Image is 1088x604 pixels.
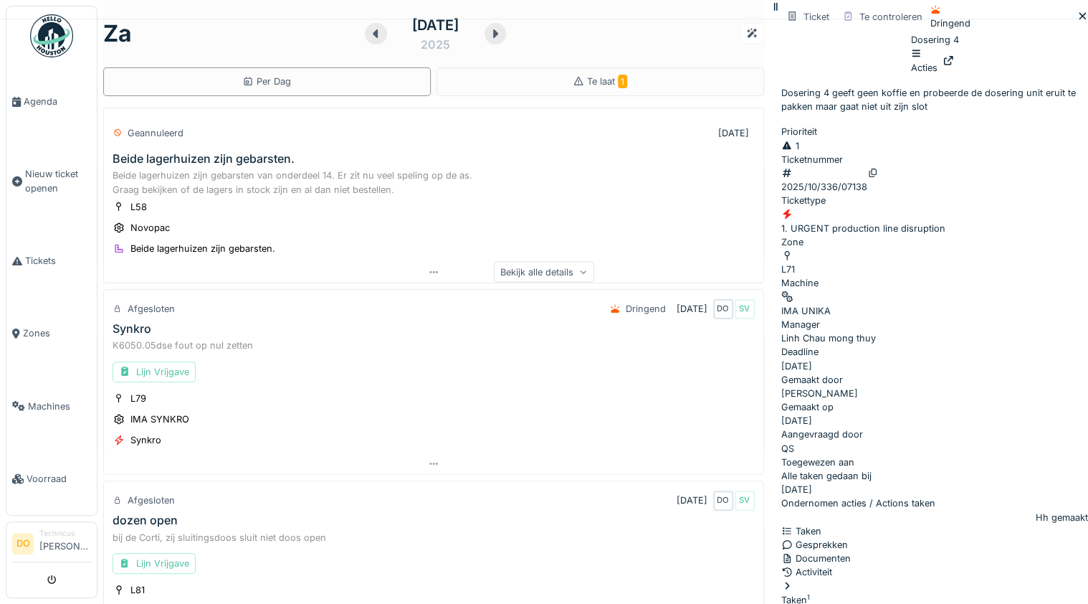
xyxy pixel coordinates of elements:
[113,514,178,527] div: dozen open
[113,169,755,196] div: Beide lagerhuizen zijn gebarsten van onderdeel 14. Er zit nu veel speling op de as. Graag bekijke...
[735,299,755,319] div: SV
[781,125,1088,138] div: Prioriteit
[781,153,1088,166] div: Ticketnummer
[859,10,922,24] div: Te controleren
[130,200,147,214] div: L58
[128,126,183,140] div: Geannuleerd
[677,302,707,316] div: [DATE]
[781,442,794,456] div: QS
[30,14,73,57] img: Badge_color-CXgf-gQk.svg
[6,225,97,297] a: Tickets
[781,456,1088,469] div: Toegewezen aan
[494,261,594,282] div: Bekijk alle details
[781,400,1088,414] div: Gemaakt op
[113,553,196,574] div: Lijn Vrijgave
[618,75,627,88] span: 1
[781,428,1088,441] div: Aangevraagd door
[6,297,97,369] a: Zones
[807,593,810,601] sup: 1
[781,538,1088,552] div: Gesprekken
[781,552,1088,565] div: Documenten
[12,528,91,562] a: DO Technicus[PERSON_NAME]
[130,433,161,447] div: Synkro
[113,152,295,166] div: Beide lagerhuizen zijn gebarsten.
[1036,511,1088,524] div: Hh gemaakt
[24,95,91,108] span: Agenda
[130,392,146,405] div: L79
[781,318,1088,331] div: Manager
[781,345,1088,359] div: Deadline
[713,491,733,511] div: DO
[781,276,1088,290] div: Machine
[781,235,1088,249] div: Zone
[25,167,91,194] span: Nieuw ticket openen
[39,528,91,539] div: Technicus
[130,242,275,255] div: Beide lagerhuizen zijn gebarsten.
[781,139,1088,153] div: 1
[677,494,707,507] div: [DATE]
[6,138,97,225] a: Nieuw ticket openen
[130,221,170,235] div: Novopac
[12,533,34,555] li: DO
[113,362,196,382] div: Lijn Vrijgave
[781,263,798,276] div: L71
[412,14,459,36] div: [DATE]
[781,469,1088,483] div: Alle taken gedaan bij
[781,496,1088,510] div: Ondernomen acties / Actions taken
[781,565,1088,579] div: Activiteit
[28,400,91,413] span: Machines
[781,86,1088,113] p: Dosering 4 geeft geen koffie en probeerde de dosering unit eruit te pakken maar gaat niet uit zij...
[6,65,97,138] a: Agenda
[781,222,945,235] div: 1. URGENT production line disruption
[113,339,755,352] div: K6050.05dse fout op nul zetten
[6,443,97,515] a: Voorraad
[781,359,812,373] div: [DATE]
[128,494,175,507] div: Afgesloten
[781,414,812,428] div: [DATE]
[587,76,627,87] span: Te laat
[781,483,812,496] div: [DATE]
[910,47,937,75] div: Acties
[130,412,189,426] div: IMA SYNKRO
[713,299,733,319] div: DO
[910,33,958,75] div: Dosering 4
[781,524,1088,538] div: Taken
[781,318,1088,345] div: Linh Chau mong thuy
[781,373,1088,387] div: Gemaakt door
[23,326,91,340] span: Zones
[113,322,151,336] div: Synkro
[242,75,291,88] div: Per Dag
[781,304,831,318] div: IMA UNIKA
[25,254,91,268] span: Tickets
[130,583,145,597] div: L81
[781,373,1088,400] div: [PERSON_NAME]
[718,126,749,140] div: [DATE]
[781,180,867,194] div: 2025/10/336/07138
[930,16,970,30] div: Dringend
[6,370,97,443] a: Machines
[803,10,829,24] div: Ticket
[103,20,132,47] h1: za
[128,302,175,316] div: Afgesloten
[735,491,755,511] div: SV
[421,36,450,53] div: 2025
[626,302,666,316] div: Dringend
[113,531,755,544] div: bij de Corti, zij sluitingsdoos sluit niet doos open
[27,472,91,486] span: Voorraad
[781,194,1088,207] div: Tickettype
[39,528,91,559] li: [PERSON_NAME]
